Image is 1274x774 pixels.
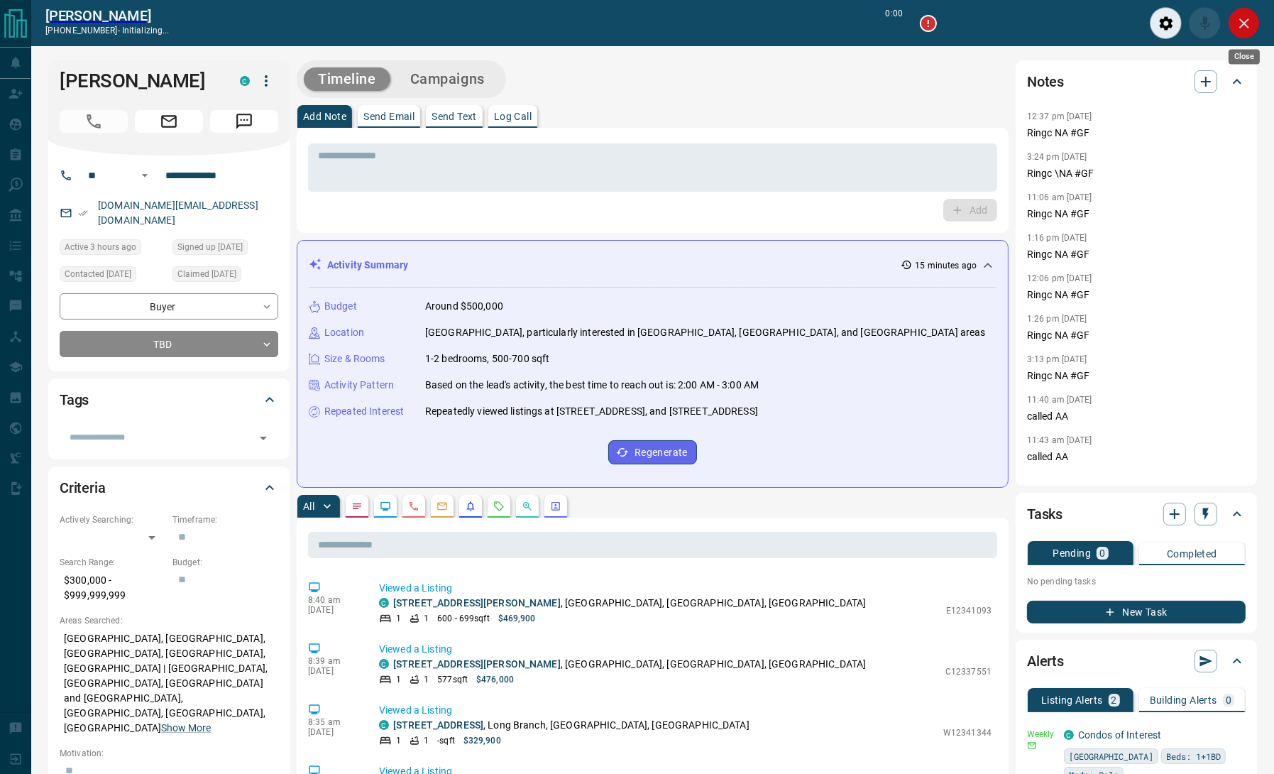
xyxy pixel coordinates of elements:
[1078,729,1161,741] a: Condos of Interest
[432,111,477,121] p: Send Text
[437,612,489,625] p: 600 - 699 sqft
[324,299,357,314] p: Budget
[324,325,364,340] p: Location
[522,501,533,512] svg: Opportunities
[303,111,346,121] p: Add Note
[425,378,759,393] p: Based on the lead's activity, the best time to reach out is: 2:00 AM - 3:00 AM
[60,627,278,740] p: [GEOGRAPHIC_DATA], [GEOGRAPHIC_DATA], [GEOGRAPHIC_DATA], [GEOGRAPHIC_DATA], [GEOGRAPHIC_DATA] | [...
[425,325,986,340] p: [GEOGRAPHIC_DATA], particularly interested in [GEOGRAPHIC_DATA], [GEOGRAPHIC_DATA], and [GEOGRAPH...
[425,404,758,419] p: Repeatedly viewed listings at [STREET_ADDRESS], and [STREET_ADDRESS]
[177,267,236,281] span: Claimed [DATE]
[379,581,992,596] p: Viewed a Listing
[463,734,501,747] p: $329,900
[1099,548,1105,558] p: 0
[351,501,363,512] svg: Notes
[65,240,136,254] span: Active 3 hours ago
[393,719,483,731] a: [STREET_ADDRESS]
[424,673,429,686] p: 1
[324,404,404,419] p: Repeated Interest
[136,167,153,184] button: Open
[78,208,88,218] svg: Email Verified
[1041,695,1103,705] p: Listing Alerts
[396,734,401,747] p: 1
[60,293,278,320] div: Buyer
[393,718,749,733] p: , Long Branch, [GEOGRAPHIC_DATA], [GEOGRAPHIC_DATA]
[1027,152,1087,162] p: 3:24 pm [DATE]
[98,200,258,226] a: [DOMAIN_NAME][EMAIL_ADDRESS][DOMAIN_NAME]
[1166,749,1221,763] span: Beds: 1+1BD
[1027,435,1092,445] p: 11:43 am [DATE]
[172,513,278,526] p: Timeframe:
[424,734,429,747] p: 1
[60,471,278,505] div: Criteria
[915,259,977,272] p: 15 minutes ago
[1027,328,1246,343] p: Ringc NA #GF
[1027,233,1087,243] p: 1:16 pm [DATE]
[1027,476,1092,486] p: 11:03 am [DATE]
[396,67,499,91] button: Campaigns
[380,501,391,512] svg: Lead Browsing Activity
[1027,741,1037,751] svg: Email
[1027,65,1246,99] div: Notes
[379,703,992,718] p: Viewed a Listing
[608,440,697,464] button: Regenerate
[494,111,532,121] p: Log Call
[1027,192,1092,202] p: 11:06 am [DATE]
[1189,7,1221,39] div: Mute
[425,299,503,314] p: Around $500,000
[1111,695,1117,705] p: 2
[303,501,314,511] p: All
[60,388,89,411] h2: Tags
[1027,247,1246,262] p: Ringc NA #GF
[309,252,996,278] div: Activity Summary15 minutes ago
[1150,7,1182,39] div: Audio Settings
[308,666,358,676] p: [DATE]
[1069,749,1153,763] span: [GEOGRAPHIC_DATA]
[60,239,165,259] div: Thu Aug 14 2025
[498,612,536,625] p: $469,900
[161,721,211,736] button: Show More
[177,240,243,254] span: Signed up [DATE]
[304,67,390,91] button: Timeline
[425,351,549,366] p: 1-2 bedrooms, 500-700 sqft
[396,673,401,686] p: 1
[465,501,476,512] svg: Listing Alerts
[172,556,278,569] p: Budget:
[324,378,394,393] p: Activity Pattern
[1226,695,1231,705] p: 0
[408,501,419,512] svg: Calls
[1027,728,1055,741] p: Weekly
[60,614,278,627] p: Areas Searched:
[1027,126,1246,141] p: Ringc NA #GF
[1167,549,1217,559] p: Completed
[1027,288,1246,302] p: Ringc NA #GF
[379,659,389,669] div: condos.ca
[379,598,389,608] div: condos.ca
[60,383,278,417] div: Tags
[60,747,278,760] p: Motivation:
[172,239,278,259] div: Sun Nov 03 2024
[1150,695,1217,705] p: Building Alerts
[122,26,170,36] span: initializing...
[396,612,401,625] p: 1
[1027,314,1087,324] p: 1:26 pm [DATE]
[1027,111,1092,121] p: 12:37 pm [DATE]
[1027,644,1246,678] div: Alerts
[60,266,165,286] div: Fri Mar 21 2025
[946,604,992,617] p: E12341093
[393,658,561,670] a: [STREET_ADDRESS][PERSON_NAME]
[945,665,992,678] p: C12337551
[363,111,414,121] p: Send Email
[45,24,170,37] p: [PHONE_NUMBER] -
[1027,409,1246,424] p: called AA
[253,428,273,448] button: Open
[1027,571,1246,592] p: No pending tasks
[1064,730,1074,740] div: condos.ca
[943,726,992,739] p: W12341344
[1027,354,1087,364] p: 3:13 pm [DATE]
[308,727,358,737] p: [DATE]
[1027,207,1246,222] p: Ringc NA #GF
[308,595,358,605] p: 8:40 am
[308,605,358,615] p: [DATE]
[65,267,131,281] span: Contacted [DATE]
